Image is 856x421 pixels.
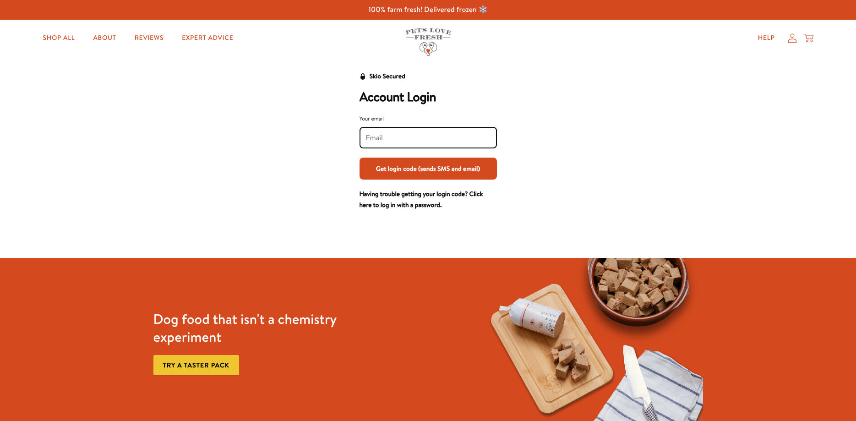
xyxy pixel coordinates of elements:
[153,310,378,346] h3: Dog food that isn't a chemistry experiment
[35,29,82,47] a: Shop All
[751,29,782,47] a: Help
[174,29,240,47] a: Expert Advice
[360,158,497,180] button: Get login code (sends SMS and email)
[86,29,124,47] a: About
[370,71,405,82] div: Skio Secured
[360,114,497,123] div: Your email
[360,189,483,209] a: Having trouble getting your login code? Click here to log in with a password.
[360,89,497,105] h2: Account Login
[366,133,491,143] input: Your email input field
[360,73,366,80] svg: Security
[153,355,239,376] a: Try a taster pack
[127,29,171,47] a: Reviews
[360,71,405,89] a: Skio Secured
[405,28,451,56] img: Pets Love Fresh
